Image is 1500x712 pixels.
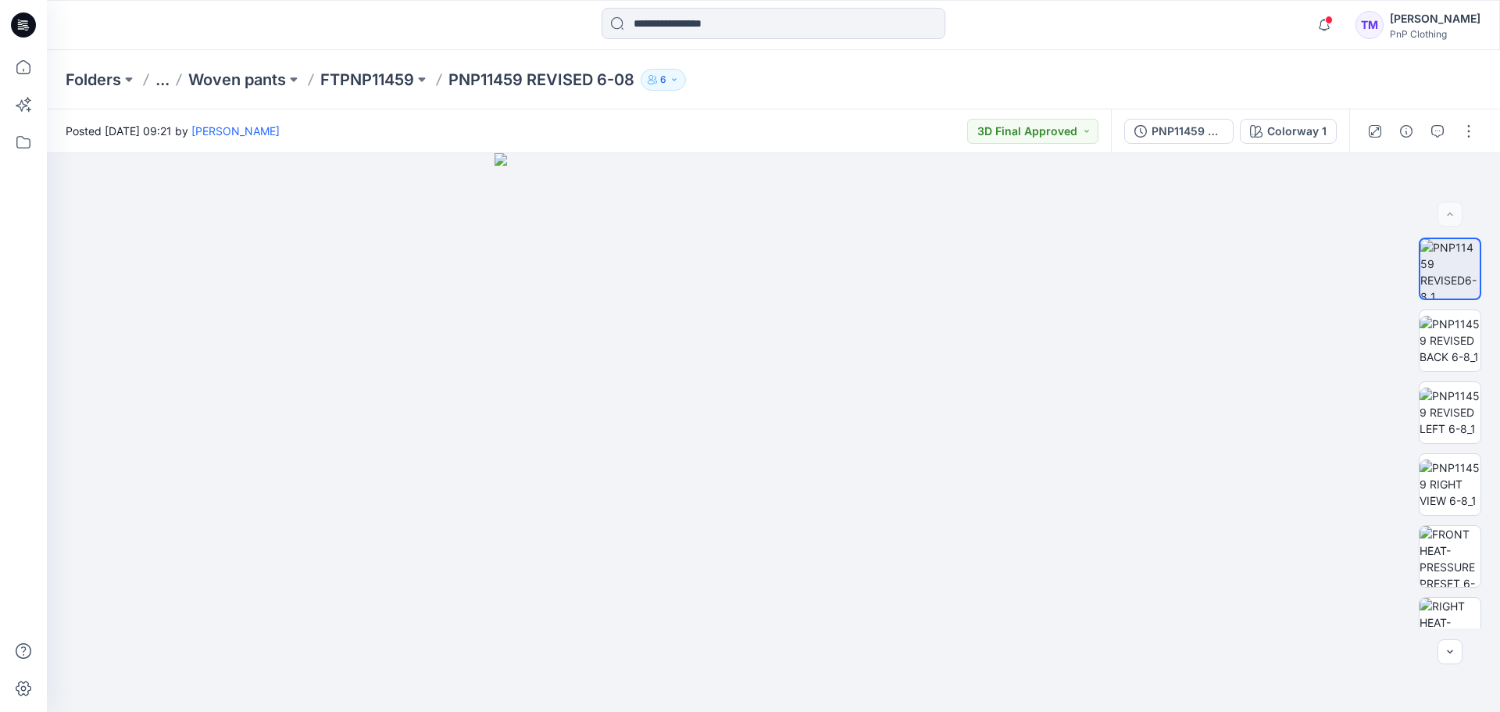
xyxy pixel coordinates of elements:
a: Woven pants [188,69,286,91]
div: PnP Clothing [1390,28,1480,40]
p: 6 [660,71,666,88]
img: FRONT HEAT-PRESSURE PRESET 6-8_1 [1420,526,1480,587]
span: Posted [DATE] 09:21 by [66,123,280,139]
img: RIGHT HEAT-PRESSURE 6-8_1 [1420,598,1480,659]
a: FTPNP11459 [320,69,414,91]
div: PNP11459 REVISED 6-08 [1152,123,1223,140]
div: TM [1355,11,1384,39]
button: 6 [641,69,686,91]
p: PNP11459 REVISED 6-08 [448,69,634,91]
a: Folders [66,69,121,91]
div: [PERSON_NAME] [1390,9,1480,28]
button: Colorway 1 [1240,119,1337,144]
div: Colorway 1 [1267,123,1327,140]
img: PNP11459 REVISED LEFT 6-8_1 [1420,388,1480,437]
img: PNP11459 REVISED BACK 6-8_1 [1420,316,1480,365]
button: Details [1394,119,1419,144]
button: PNP11459 REVISED 6-08 [1124,119,1234,144]
a: [PERSON_NAME] [191,124,280,138]
img: PNP11459 REVISED6-8_1 [1420,239,1480,299]
img: eyJhbGciOiJIUzI1NiIsImtpZCI6IjAiLCJzbHQiOiJzZXMiLCJ0eXAiOiJKV1QifQ.eyJkYXRhIjp7InR5cGUiOiJzdG9yYW... [495,153,1052,712]
button: ... [155,69,170,91]
img: PNP11459 RIGHT VIEW 6-8_1 [1420,460,1480,509]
